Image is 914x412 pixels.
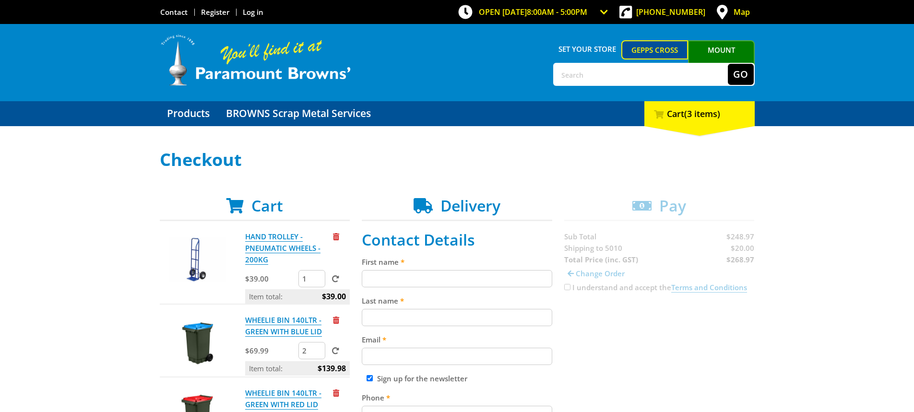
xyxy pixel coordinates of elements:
label: Sign up for the newsletter [377,374,467,383]
label: Phone [362,392,552,403]
a: Log in [243,7,263,17]
label: Last name [362,295,552,306]
a: Remove from cart [333,232,339,241]
span: $39.00 [322,289,346,304]
h1: Checkout [160,150,755,169]
img: HAND TROLLEY - PNEUMATIC WHEELS - 200KG [169,231,226,288]
label: First name [362,256,552,268]
a: Mount [PERSON_NAME] [688,40,755,77]
input: Please enter your first name. [362,270,552,287]
a: WHEELIE BIN 140LTR - GREEN WITH BLUE LID [245,315,322,337]
span: (3 items) [684,108,720,119]
a: Remove from cart [333,388,339,398]
a: Go to the Products page [160,101,217,126]
a: Go to the registration page [201,7,229,17]
div: Cart [644,101,755,126]
span: Cart [251,195,283,216]
p: $69.99 [245,345,297,356]
a: Remove from cart [333,315,339,325]
a: Go to the Contact page [160,7,188,17]
label: Email [362,334,552,345]
a: WHEELIE BIN 140LTR - GREEN WITH RED LID [245,388,321,410]
span: OPEN [DATE] [479,7,587,17]
a: Go to the BROWNS Scrap Metal Services page [219,101,378,126]
img: WHEELIE BIN 140LTR - GREEN WITH BLUE LID [169,314,226,372]
p: $39.00 [245,273,297,284]
input: Please enter your last name. [362,309,552,326]
button: Go [728,64,754,85]
img: Paramount Browns' [160,34,352,87]
p: Item total: [245,361,350,376]
span: Delivery [440,195,500,216]
a: HAND TROLLEY - PNEUMATIC WHEELS - 200KG [245,232,320,265]
span: $139.98 [318,361,346,376]
h2: Contact Details [362,231,552,249]
span: 8:00am - 5:00pm [527,7,587,17]
a: Gepps Cross [621,40,688,59]
p: Item total: [245,289,350,304]
input: Please enter your email address. [362,348,552,365]
span: Set your store [553,40,622,58]
input: Search [554,64,728,85]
